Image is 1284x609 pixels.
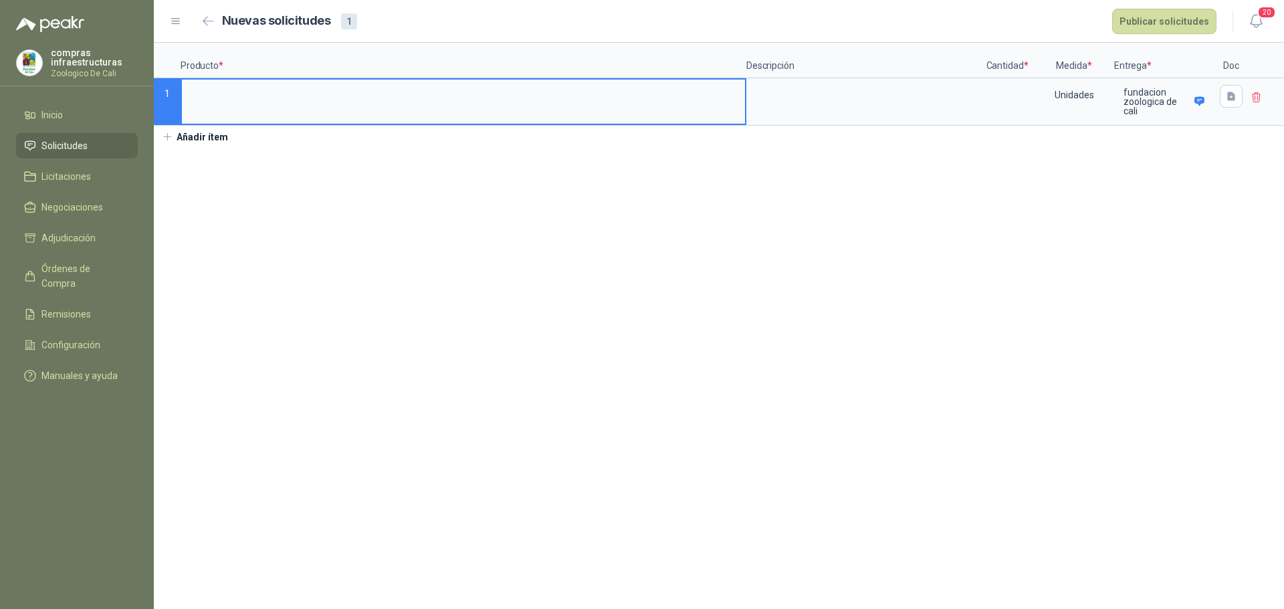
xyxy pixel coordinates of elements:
[222,11,331,31] h2: Nuevas solicitudes
[16,133,138,158] a: Solicitudes
[41,108,63,122] span: Inicio
[1244,9,1268,33] button: 20
[1123,88,1190,116] p: fundacion zoologica de cali
[1257,6,1276,19] span: 20
[1035,80,1113,110] div: Unidades
[16,332,138,358] a: Configuración
[16,102,138,128] a: Inicio
[16,164,138,189] a: Licitaciones
[341,13,357,29] div: 1
[41,368,118,383] span: Manuales y ayuda
[41,169,91,184] span: Licitaciones
[16,256,138,296] a: Órdenes de Compra
[16,195,138,220] a: Negociaciones
[980,43,1034,78] p: Cantidad
[16,301,138,327] a: Remisiones
[51,70,138,78] p: Zoologico De Cali
[41,231,96,245] span: Adjudicación
[41,261,125,291] span: Órdenes de Compra
[1034,43,1114,78] p: Medida
[16,225,138,251] a: Adjudicación
[51,48,138,67] p: compras infraestructuras
[41,307,91,322] span: Remisiones
[181,43,746,78] p: Producto
[1112,9,1216,34] button: Publicar solicitudes
[41,338,100,352] span: Configuración
[1214,43,1248,78] p: Doc
[1114,43,1214,78] p: Entrega
[16,16,84,32] img: Logo peakr
[17,50,42,76] img: Company Logo
[16,363,138,388] a: Manuales y ayuda
[41,138,88,153] span: Solicitudes
[746,43,980,78] p: Descripción
[154,126,236,148] button: Añadir ítem
[41,200,103,215] span: Negociaciones
[154,78,181,126] p: 1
